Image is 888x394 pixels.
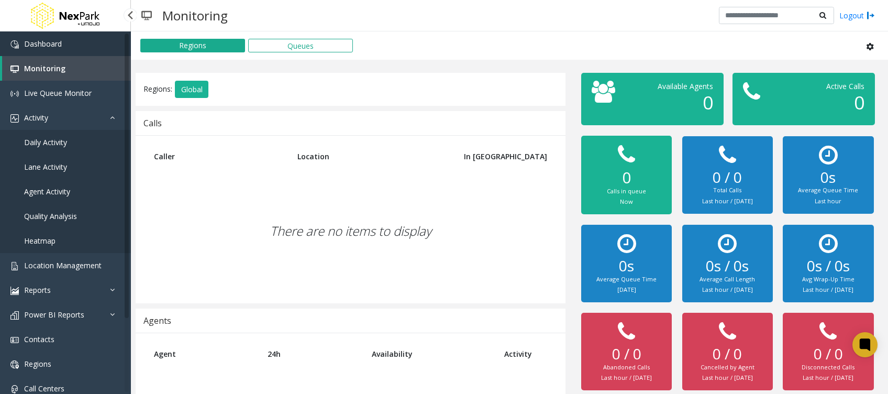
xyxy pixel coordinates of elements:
img: 'icon' [10,90,19,98]
img: 'icon' [10,40,19,49]
img: 'icon' [10,65,19,73]
small: Last hour [815,197,841,205]
th: Availability [364,341,496,367]
span: Activity [24,113,48,123]
h2: 0 / 0 [793,345,863,363]
th: Activity [496,341,555,367]
h2: 0s [793,169,863,187]
span: Live Queue Monitor [24,88,92,98]
img: 'icon' [10,385,19,393]
div: Calls in queue [592,187,661,196]
span: Dashboard [24,39,62,49]
span: Call Centers [24,384,64,393]
h2: 0 / 0 [693,169,762,187]
div: Cancelled by Agent [693,363,762,372]
span: Agent Activity [24,187,70,196]
div: There are no items to display [146,169,555,293]
span: Location Management [24,260,102,270]
span: 0 [854,90,864,115]
div: Calls [143,116,162,130]
span: Power BI Reports [24,310,84,320]
a: Logout [839,10,875,21]
div: Abandoned Calls [592,363,661,372]
small: Last hour / [DATE] [702,197,753,205]
span: Monitoring [24,63,65,73]
h2: 0s [592,257,661,275]
div: Agents [143,314,171,327]
th: Caller [146,144,290,169]
th: Agent [146,341,260,367]
small: Now [620,198,633,205]
th: In [GEOGRAPHIC_DATA] [443,144,555,169]
img: 'icon' [10,336,19,344]
h2: 0 / 0 [592,345,661,363]
small: Last hour / [DATE] [702,374,753,381]
span: Contacts [24,334,54,344]
button: Queues [248,39,353,52]
span: Quality Analysis [24,211,77,221]
div: Average Queue Time [793,186,863,195]
div: Total Calls [693,186,762,195]
a: Monitoring [2,56,131,81]
span: Lane Activity [24,162,67,172]
div: Average Call Length [693,275,762,284]
span: Regions [24,359,51,369]
div: Disconnected Calls [793,363,863,372]
small: [DATE] [617,286,636,293]
th: 24h [260,341,364,367]
span: Active Calls [826,81,864,91]
div: Avg Wrap-Up Time [793,275,863,284]
img: 'icon' [10,287,19,295]
img: 'icon' [10,114,19,123]
h2: 0s / 0s [793,257,863,275]
th: Location [290,144,444,169]
small: Last hour / [DATE] [803,374,853,381]
span: Heatmap [24,236,56,246]
span: Reports [24,285,51,295]
small: Last hour / [DATE] [803,286,853,293]
span: 0 [703,90,713,115]
img: pageIcon [141,3,152,28]
img: 'icon' [10,360,19,369]
small: Last hour / [DATE] [702,286,753,293]
img: logout [867,10,875,21]
h2: 0s / 0s [693,257,762,275]
small: Last hour / [DATE] [601,374,652,381]
h3: Monitoring [157,3,233,28]
div: Average Queue Time [592,275,661,284]
img: 'icon' [10,262,19,270]
span: Daily Activity [24,137,67,147]
button: Global [175,81,208,98]
h2: 0 / 0 [693,345,762,363]
span: Regions: [143,83,172,93]
span: Available Agents [658,81,713,91]
button: Regions [140,39,245,52]
img: 'icon' [10,311,19,320]
h2: 0 [592,168,661,187]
